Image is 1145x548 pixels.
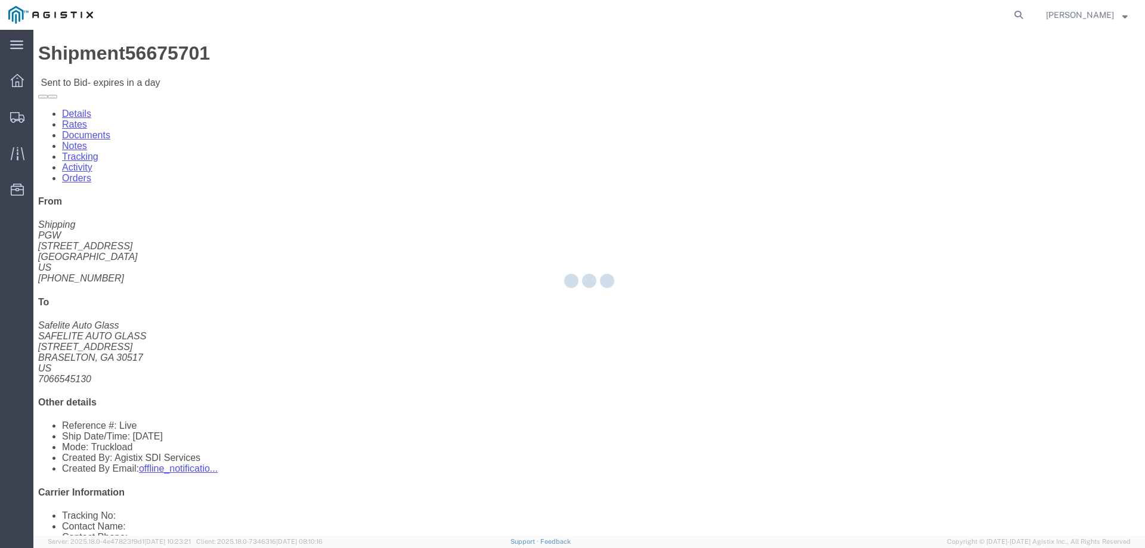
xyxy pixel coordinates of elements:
[947,537,1131,547] span: Copyright © [DATE]-[DATE] Agistix Inc., All Rights Reserved
[540,538,571,545] a: Feedback
[196,538,323,545] span: Client: 2025.18.0-7346316
[48,538,191,545] span: Server: 2025.18.0-4e47823f9d1
[8,6,93,24] img: logo
[510,538,540,545] a: Support
[1045,8,1128,22] button: [PERSON_NAME]
[144,538,191,545] span: [DATE] 10:23:21
[1046,8,1114,21] span: Jesse Jordan
[276,538,323,545] span: [DATE] 08:10:16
